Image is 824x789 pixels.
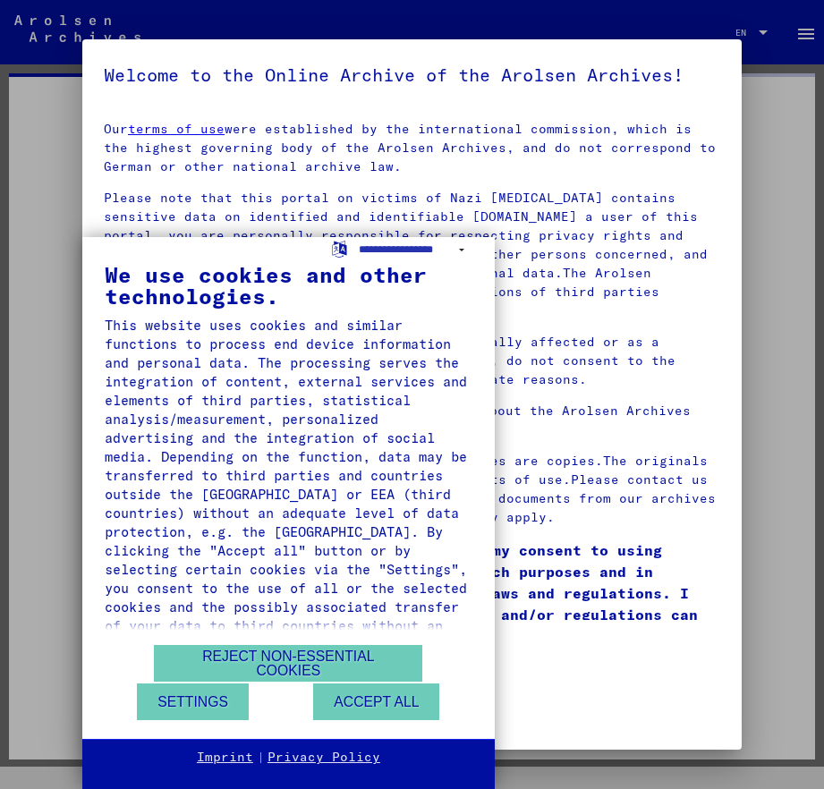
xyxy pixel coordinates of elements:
[105,264,472,307] div: We use cookies and other technologies.
[197,749,253,767] a: Imprint
[105,316,472,654] div: This website uses cookies and similar functions to process end device information and personal da...
[268,749,380,767] a: Privacy Policy
[154,645,422,682] button: Reject non-essential cookies
[137,683,249,720] button: Settings
[313,683,439,720] button: Accept all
